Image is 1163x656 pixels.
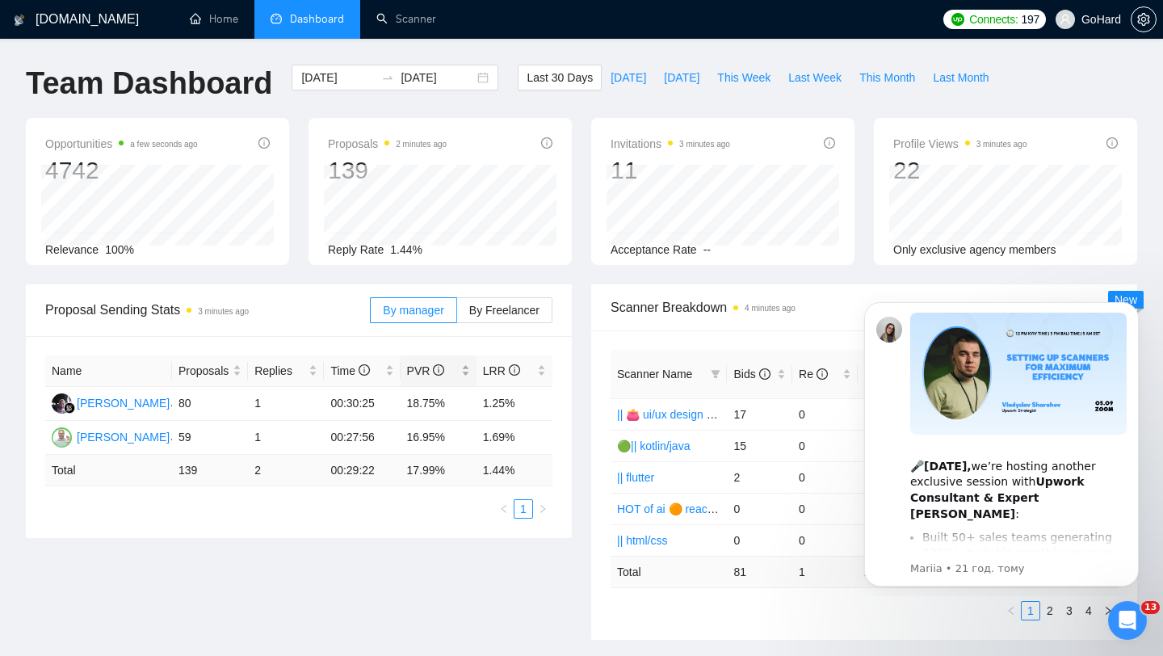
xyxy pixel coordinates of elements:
[1006,606,1016,616] span: left
[727,398,792,430] td: 17
[52,393,72,414] img: RR
[792,461,858,493] td: 0
[45,155,198,186] div: 4742
[14,7,25,33] img: logo
[401,421,477,455] td: 16.95%
[893,134,1027,153] span: Profile Views
[1131,13,1157,26] a: setting
[290,12,344,26] span: Dashboard
[527,69,593,86] span: Last 30 Days
[717,69,770,86] span: This Week
[254,362,305,380] span: Replies
[324,387,400,421] td: 00:30:25
[64,402,75,414] img: gigradar-bm.png
[324,421,400,455] td: 00:27:56
[924,65,997,90] button: Last Month
[328,243,384,256] span: Reply Rate
[703,243,711,256] span: --
[433,364,444,376] span: info-circle
[45,455,172,486] td: Total
[792,524,858,556] td: 0
[1098,601,1118,620] button: right
[248,355,324,387] th: Replies
[130,140,197,149] time: a few seconds ago
[655,65,708,90] button: [DATE]
[893,243,1056,256] span: Only exclusive agency members
[52,430,170,443] a: IV[PERSON_NAME]
[799,368,828,381] span: Re
[840,288,1163,596] iframe: Intercom notifications повідомлення
[707,362,724,386] span: filter
[477,421,552,455] td: 1.69%
[407,364,445,377] span: PVR
[893,155,1027,186] div: 22
[611,155,730,186] div: 11
[541,137,552,149] span: info-circle
[976,140,1027,149] time: 3 minutes ago
[1060,602,1078,620] a: 3
[788,69,842,86] span: Last Week
[1001,601,1021,620] button: left
[248,387,324,421] td: 1
[52,427,72,448] img: IV
[301,69,375,86] input: Start date
[1098,601,1118,620] li: Next Page
[611,69,646,86] span: [DATE]
[792,493,858,524] td: 0
[759,368,770,380] span: info-circle
[727,524,792,556] td: 0
[401,387,477,421] td: 18.75%
[1141,601,1160,614] span: 13
[1106,137,1118,149] span: info-circle
[198,307,249,316] time: 3 minutes ago
[617,439,690,452] a: 🟢|| kotlin/java
[359,364,370,376] span: info-circle
[469,304,540,317] span: By Freelancer
[401,69,474,86] input: End date
[817,368,828,380] span: info-circle
[324,455,400,486] td: 00:29:22
[271,13,282,24] span: dashboard
[617,534,668,547] a: || html/css
[396,140,447,149] time: 2 minutes ago
[611,297,1118,317] span: Scanner Breakdown
[727,430,792,461] td: 15
[933,69,989,86] span: Last Month
[617,471,654,484] a: || flutter
[494,499,514,519] button: left
[1022,11,1039,28] span: 197
[401,455,477,486] td: 17.99 %
[611,243,697,256] span: Acceptance Rate
[727,556,792,587] td: 81
[1103,606,1113,616] span: right
[172,387,248,421] td: 80
[328,134,447,153] span: Proposals
[190,12,238,26] a: homeHome
[328,155,447,186] div: 139
[1079,601,1098,620] li: 4
[1040,601,1060,620] li: 2
[617,368,692,381] span: Scanner Name
[77,428,170,446] div: [PERSON_NAME]
[611,556,727,587] td: Total
[52,396,170,409] a: RR[PERSON_NAME]
[178,362,229,380] span: Proposals
[1108,601,1147,640] iframe: Intercom live chat
[533,499,552,519] li: Next Page
[792,398,858,430] td: 0
[514,500,532,518] a: 1
[477,455,552,486] td: 1.44 %
[45,300,370,320] span: Proposal Sending Stats
[381,71,394,84] span: to
[330,364,369,377] span: Time
[1060,14,1071,25] span: user
[77,394,170,412] div: [PERSON_NAME]
[733,368,770,381] span: Bids
[745,304,796,313] time: 4 minutes ago
[172,355,248,387] th: Proposals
